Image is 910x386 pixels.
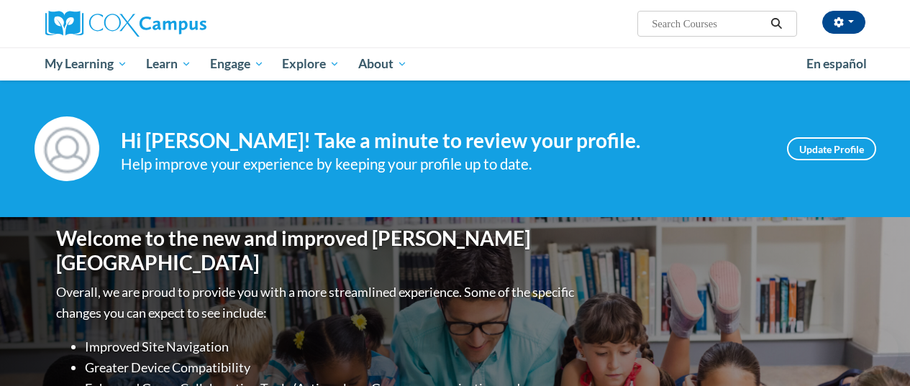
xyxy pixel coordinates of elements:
input: Search Courses [650,15,765,32]
button: Search [765,15,787,32]
li: Greater Device Compatibility [85,357,578,378]
h1: Welcome to the new and improved [PERSON_NAME][GEOGRAPHIC_DATA] [56,226,578,275]
li: Improved Site Navigation [85,336,578,357]
a: My Learning [36,47,137,81]
button: Account Settings [822,11,865,34]
a: Learn [137,47,201,81]
span: Engage [210,55,264,73]
div: Main menu [35,47,876,81]
p: Overall, we are proud to provide you with a more streamlined experience. Some of the specific cha... [56,282,578,323]
iframe: Button to launch messaging window [852,328,898,374]
a: About [349,47,417,81]
span: En español [806,56,867,71]
a: Cox Campus [45,11,304,37]
span: My Learning [45,55,127,73]
span: Learn [146,55,191,73]
a: Update Profile [787,137,876,160]
span: Explore [282,55,340,73]
a: Engage [201,47,273,81]
a: En español [797,49,876,79]
img: Cox Campus [45,11,206,37]
h4: Hi [PERSON_NAME]! Take a minute to review your profile. [121,129,765,153]
div: Help improve your experience by keeping your profile up to date. [121,152,765,176]
a: Explore [273,47,349,81]
img: Profile Image [35,116,99,181]
span: About [358,55,407,73]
